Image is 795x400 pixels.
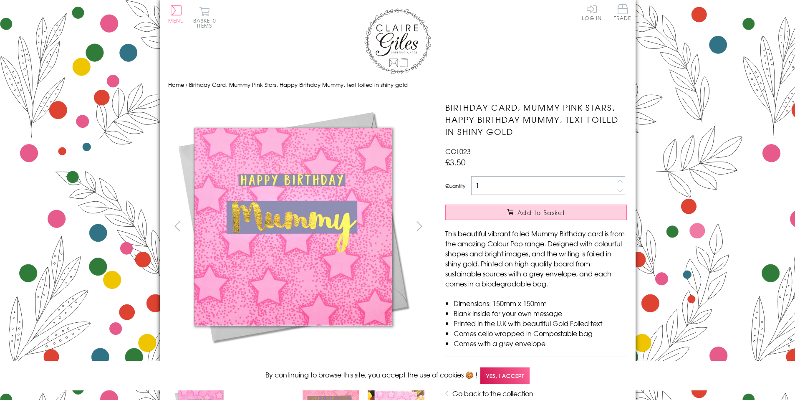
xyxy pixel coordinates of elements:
button: Menu [168,5,184,23]
button: Basket0 items [193,7,216,28]
button: next [410,217,429,235]
span: Yes, I accept [480,367,530,384]
span: Add to Basket [517,208,565,217]
span: 0 items [197,17,216,29]
li: Dimensions: 150mm x 150mm [454,298,627,308]
li: Printed in the U.K with beautiful Gold Foiled text [454,318,627,328]
li: Comes with a grey envelope [454,338,627,348]
nav: breadcrumbs [168,76,627,94]
span: Menu [168,17,184,24]
span: COL023 [445,146,471,156]
span: Birthday Card, Mummy Pink Stars, Happy Birthday Mummy, text foiled in shiny gold [189,81,408,89]
span: › [186,81,187,89]
a: Home [168,81,184,89]
img: Claire Giles Greetings Cards [364,8,431,74]
h1: Birthday Card, Mummy Pink Stars, Happy Birthday Mummy, text foiled in shiny gold [445,101,627,137]
a: Log In [582,4,602,20]
button: prev [168,217,187,235]
li: Blank inside for your own message [454,308,627,318]
label: Quantity [445,182,465,190]
p: This beautiful vibrant foiled Mummy Birthday card is from the amazing Colour Pop range. Designed ... [445,228,627,289]
a: Trade [614,4,631,22]
img: Birthday Card, Mummy Pink Stars, Happy Birthday Mummy, text foiled in shiny gold [429,101,679,352]
span: Trade [614,4,631,20]
li: Comes cello wrapped in Compostable bag [454,328,627,338]
button: Add to Basket [445,205,627,220]
img: Birthday Card, Mummy Pink Stars, Happy Birthday Mummy, text foiled in shiny gold [168,101,418,352]
span: £3.50 [445,156,466,168]
a: Go back to the collection [452,388,533,398]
